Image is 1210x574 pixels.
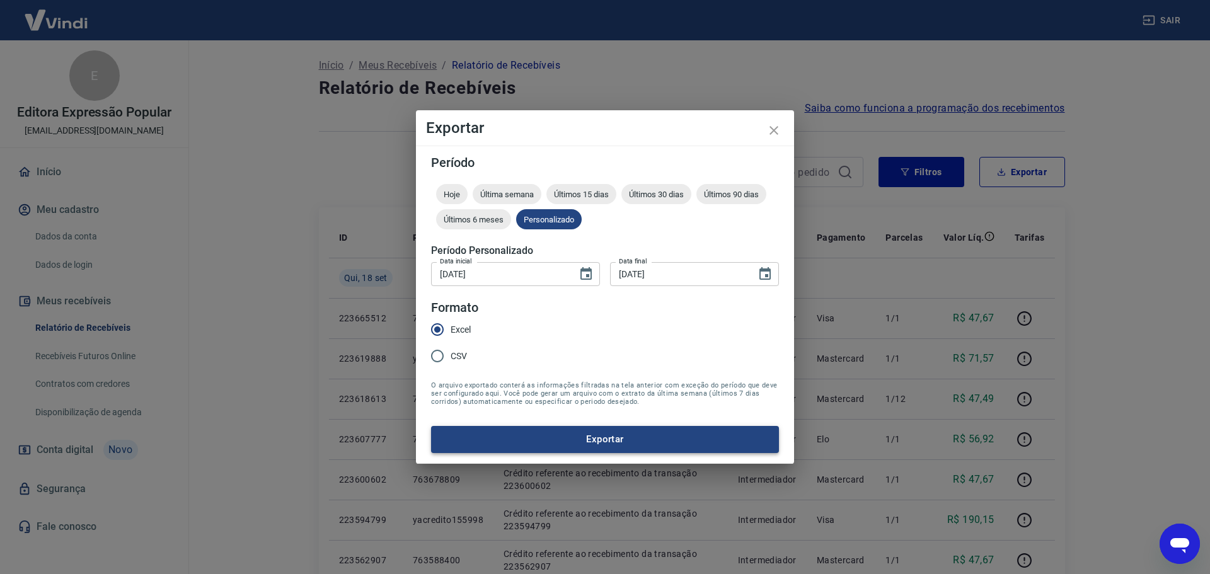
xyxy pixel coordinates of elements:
h5: Período Personalizado [431,244,779,257]
button: Choose date, selected date is 18 de set de 2025 [752,261,778,287]
span: Última semana [473,190,541,199]
span: Últimos 6 meses [436,215,511,224]
div: Personalizado [516,209,582,229]
label: Data final [619,256,647,266]
span: CSV [451,350,467,363]
span: Últimos 30 dias [621,190,691,199]
div: Últimos 15 dias [546,184,616,204]
legend: Formato [431,299,478,317]
div: Últimos 30 dias [621,184,691,204]
label: Data inicial [440,256,472,266]
input: DD/MM/YYYY [610,262,747,285]
span: Últimos 90 dias [696,190,766,199]
span: O arquivo exportado conterá as informações filtradas na tela anterior com exceção do período que ... [431,381,779,406]
span: Personalizado [516,215,582,224]
div: Última semana [473,184,541,204]
div: Últimos 90 dias [696,184,766,204]
h5: Período [431,156,779,169]
div: Hoje [436,184,468,204]
span: Hoje [436,190,468,199]
button: close [759,115,789,146]
h4: Exportar [426,120,784,135]
input: DD/MM/YYYY [431,262,568,285]
iframe: Botão para abrir a janela de mensagens [1160,524,1200,564]
span: Excel [451,323,471,336]
div: Últimos 6 meses [436,209,511,229]
button: Choose date, selected date is 18 de set de 2025 [573,261,599,287]
button: Exportar [431,426,779,452]
span: Últimos 15 dias [546,190,616,199]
